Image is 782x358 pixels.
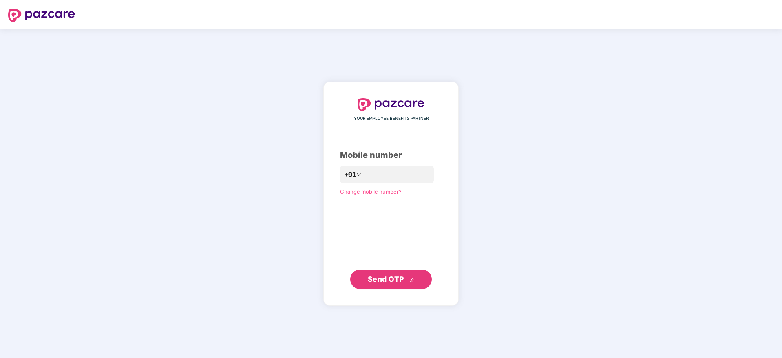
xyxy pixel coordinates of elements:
[340,188,402,195] a: Change mobile number?
[340,149,442,161] div: Mobile number
[350,270,432,289] button: Send OTPdouble-right
[368,275,404,283] span: Send OTP
[409,277,415,283] span: double-right
[356,172,361,177] span: down
[8,9,75,22] img: logo
[344,170,356,180] span: +91
[358,98,424,111] img: logo
[354,115,429,122] span: YOUR EMPLOYEE BENEFITS PARTNER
